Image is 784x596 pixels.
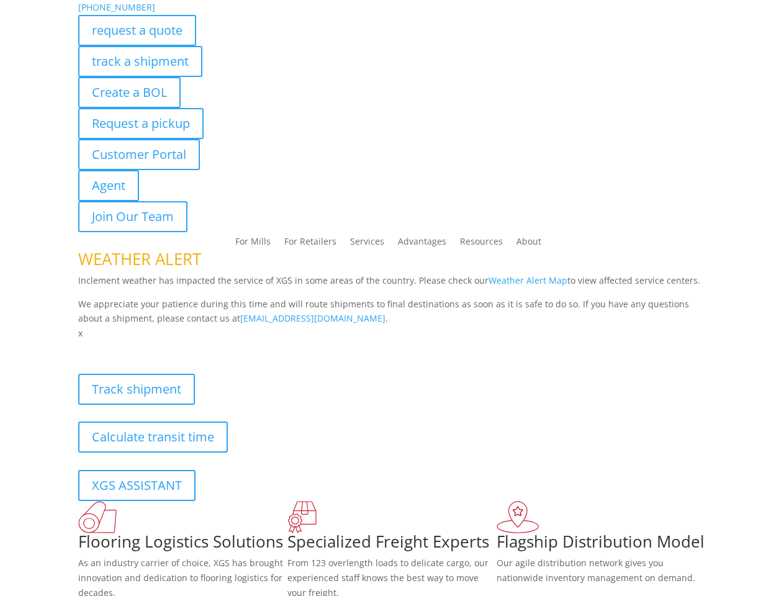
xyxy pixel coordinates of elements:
[78,533,287,556] h1: Flooring Logistics Solutions
[78,422,228,453] a: Calculate transit time
[78,326,705,341] p: x
[78,248,201,270] span: WEATHER ALERT
[78,297,705,327] p: We appreciate your patience during this time and will route shipments to final destinations as so...
[284,237,336,251] a: For Retailers
[497,533,706,556] h1: Flagship Distribution Model
[78,46,202,77] a: track a shipment
[460,237,503,251] a: Resources
[287,533,497,556] h1: Specialized Freight Experts
[497,501,539,533] img: xgs-icon-flagship-distribution-model-red
[78,77,181,108] a: Create a BOL
[240,312,385,324] a: [EMAIL_ADDRESS][DOMAIN_NAME]
[235,237,271,251] a: For Mills
[78,374,195,405] a: Track shipment
[78,343,355,354] b: Visibility, transparency, and control for your entire supply chain.
[78,470,196,501] a: XGS ASSISTANT
[78,15,196,46] a: request a quote
[78,170,139,201] a: Agent
[78,273,705,297] p: Inclement weather has impacted the service of XGS in some areas of the country. Please check our ...
[516,237,541,251] a: About
[489,274,567,286] a: Weather Alert Map
[287,501,317,533] img: xgs-icon-focused-on-flooring-red
[78,108,204,139] a: Request a pickup
[78,1,155,13] a: [PHONE_NUMBER]
[398,237,446,251] a: Advantages
[350,237,384,251] a: Services
[497,557,695,584] span: Our agile distribution network gives you nationwide inventory management on demand.
[78,201,187,232] a: Join Our Team
[78,139,200,170] a: Customer Portal
[78,501,117,533] img: xgs-icon-total-supply-chain-intelligence-red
